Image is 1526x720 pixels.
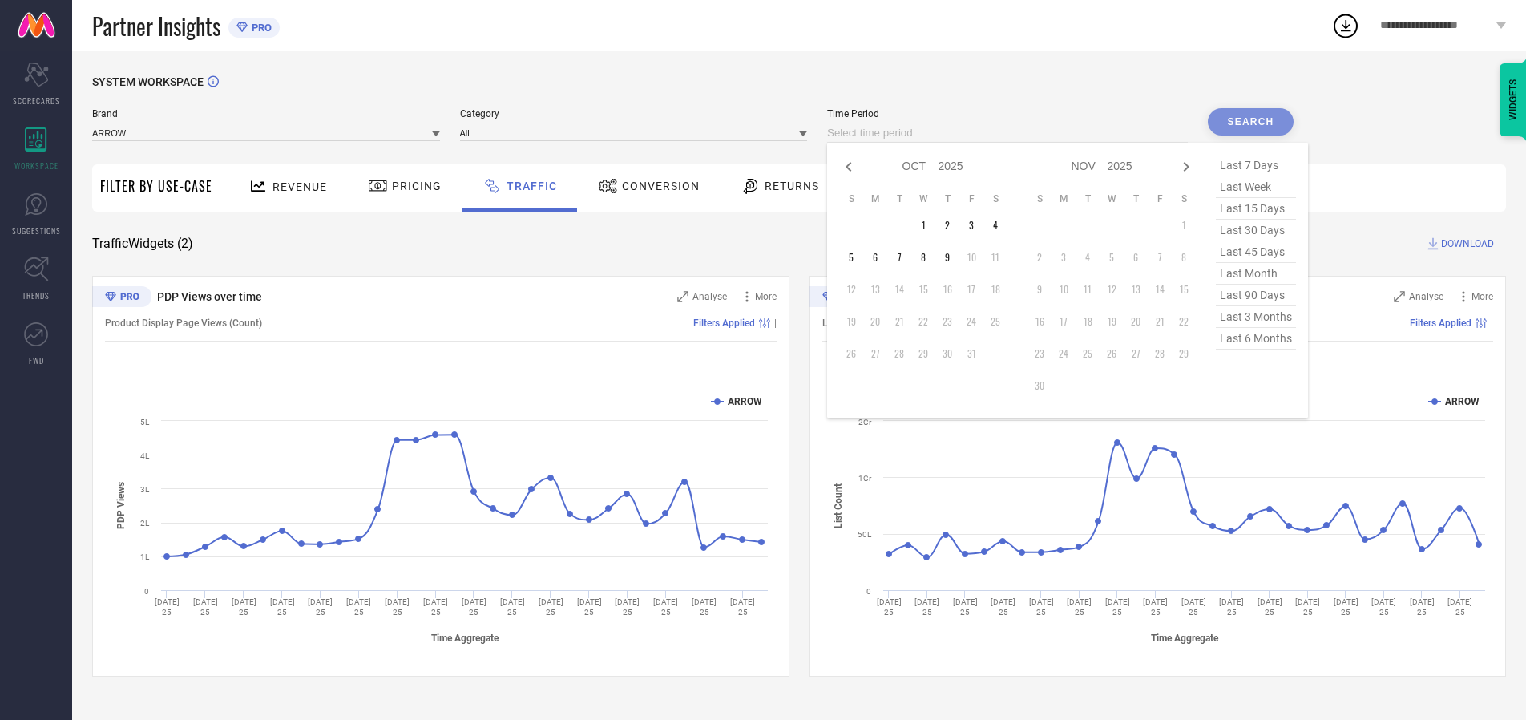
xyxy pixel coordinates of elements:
text: [DATE] 25 [692,597,717,617]
td: Fri Nov 28 2025 [1148,342,1172,366]
input: Select time period [827,123,1188,143]
td: Thu Nov 13 2025 [1124,277,1148,301]
span: FWD [29,354,44,366]
text: [DATE] 25 [1219,597,1244,617]
text: [DATE] 25 [539,597,563,617]
td: Tue Oct 28 2025 [887,342,911,366]
span: last 6 months [1216,328,1296,350]
span: | [1491,318,1493,329]
td: Sun Oct 12 2025 [839,277,863,301]
text: [DATE] 25 [1029,597,1054,617]
td: Thu Oct 02 2025 [935,213,959,237]
svg: Zoom [1394,291,1405,302]
td: Sun Nov 02 2025 [1027,245,1052,269]
th: Friday [959,192,983,205]
td: Thu Oct 30 2025 [935,342,959,366]
text: 0 [866,587,871,596]
text: 1L [140,552,150,561]
tspan: Time Aggregate [431,633,499,644]
td: Mon Oct 20 2025 [863,309,887,334]
text: [DATE] 25 [423,597,448,617]
td: Mon Nov 17 2025 [1052,309,1076,334]
text: 50L [858,530,872,539]
span: Product Display Page Views (Count) [105,318,262,329]
text: [DATE] 25 [730,597,755,617]
td: Tue Nov 04 2025 [1076,245,1100,269]
td: Sun Oct 05 2025 [839,245,863,269]
text: [DATE] 25 [1067,597,1092,617]
text: [DATE] 25 [385,597,410,617]
th: Wednesday [1100,192,1124,205]
text: [DATE] 25 [1334,597,1358,617]
td: Mon Nov 10 2025 [1052,277,1076,301]
text: 0 [144,587,149,596]
span: Filter By Use-Case [100,176,212,196]
td: Sat Nov 15 2025 [1172,277,1196,301]
td: Fri Oct 31 2025 [959,342,983,366]
span: last 30 days [1216,220,1296,241]
text: [DATE] 25 [1410,597,1435,617]
td: Fri Oct 03 2025 [959,213,983,237]
text: [DATE] 25 [615,597,640,617]
td: Wed Nov 05 2025 [1100,245,1124,269]
span: PDP Views over time [157,290,262,303]
th: Friday [1148,192,1172,205]
text: [DATE] 25 [1258,597,1282,617]
td: Tue Oct 14 2025 [887,277,911,301]
th: Thursday [1124,192,1148,205]
td: Thu Oct 23 2025 [935,309,959,334]
text: 2L [140,519,150,528]
span: TRENDS [22,289,50,301]
span: Conversion [622,180,700,192]
td: Wed Oct 22 2025 [911,309,935,334]
th: Thursday [935,192,959,205]
span: last 15 days [1216,198,1296,220]
td: Tue Nov 25 2025 [1076,342,1100,366]
text: [DATE] 25 [308,597,333,617]
td: Tue Oct 07 2025 [887,245,911,269]
td: Mon Oct 27 2025 [863,342,887,366]
th: Monday [1052,192,1076,205]
span: last 45 days [1216,241,1296,263]
text: [DATE] 25 [991,597,1015,617]
span: last 3 months [1216,306,1296,328]
span: DOWNLOAD [1441,236,1494,252]
span: Analyse [1409,291,1443,302]
span: last month [1216,263,1296,285]
td: Sun Nov 16 2025 [1027,309,1052,334]
span: Filters Applied [1410,318,1471,329]
span: | [774,318,777,329]
td: Sat Nov 01 2025 [1172,213,1196,237]
td: Fri Oct 24 2025 [959,309,983,334]
td: Wed Oct 15 2025 [911,277,935,301]
tspan: List Count [833,483,844,528]
td: Fri Nov 14 2025 [1148,277,1172,301]
td: Fri Nov 21 2025 [1148,309,1172,334]
text: [DATE] 25 [346,597,371,617]
td: Sat Nov 22 2025 [1172,309,1196,334]
span: WORKSPACE [14,160,59,172]
span: List Views (Count) [822,318,902,329]
td: Thu Nov 27 2025 [1124,342,1148,366]
span: Time Period [827,108,1188,119]
span: Partner Insights [92,10,220,42]
td: Sun Nov 09 2025 [1027,277,1052,301]
text: 3L [140,485,150,494]
td: Sat Oct 11 2025 [983,245,1007,269]
span: SUGGESTIONS [12,224,61,237]
text: [DATE] 25 [270,597,295,617]
td: Sun Oct 26 2025 [839,342,863,366]
td: Tue Oct 21 2025 [887,309,911,334]
tspan: PDP Views [115,482,127,529]
span: PRO [248,22,272,34]
span: last 7 days [1216,155,1296,176]
text: [DATE] 25 [1143,597,1168,617]
span: SYSTEM WORKSPACE [92,75,204,88]
th: Tuesday [1076,192,1100,205]
span: Traffic [507,180,557,192]
text: [DATE] 25 [577,597,602,617]
td: Wed Oct 08 2025 [911,245,935,269]
th: Monday [863,192,887,205]
td: Sat Nov 29 2025 [1172,342,1196,366]
text: ARROW [728,396,762,407]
